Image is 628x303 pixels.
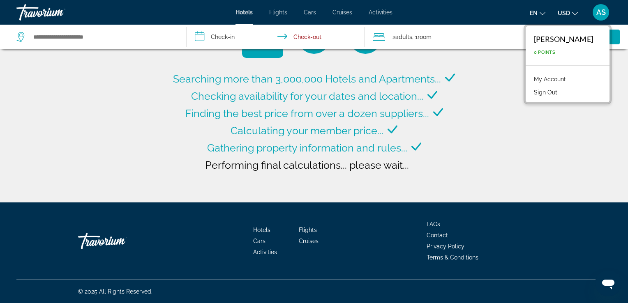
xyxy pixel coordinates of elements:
span: © 2025 All Rights Reserved. [78,288,152,295]
span: Adults [395,34,412,40]
span: Checking availability for your dates and location... [191,90,423,102]
a: Hotels [235,9,253,16]
span: Room [418,34,432,40]
span: Gathering property information and rules... [207,142,407,154]
button: Sign Out [530,87,561,98]
span: en [530,10,538,16]
a: Hotels [253,227,270,233]
a: Contact [427,232,448,239]
span: Performing final calculations... please wait... [205,159,409,171]
span: USD [558,10,570,16]
button: Change language [530,7,545,19]
a: Cruises [299,238,319,244]
span: 2 [392,31,412,43]
a: Terms & Conditions [427,254,478,261]
span: Calculating your member price... [231,124,383,137]
span: , 1 [412,31,432,43]
button: Travelers: 2 adults, 0 children [365,25,535,49]
a: Cruises [332,9,352,16]
button: Change currency [558,7,578,19]
a: Flights [269,9,287,16]
span: Finding the best price from over a dozen suppliers... [185,107,429,119]
span: Searching more than 3,000,000 Hotels and Apartments... [173,73,441,85]
a: Cars [253,238,266,244]
a: Cars [304,9,316,16]
a: My Account [530,74,570,85]
div: [PERSON_NAME] [534,34,593,44]
a: Privacy Policy [427,243,464,250]
span: 0 Points [534,50,555,55]
button: Check in and out dates [187,25,365,49]
a: Travorium [78,229,160,253]
a: Flights [299,227,317,233]
a: FAQs [427,221,440,227]
a: Activities [253,249,277,255]
button: User Menu [590,4,612,21]
a: Activities [369,9,392,16]
a: Travorium [16,2,99,23]
span: AS [596,8,606,16]
iframe: Bouton de lancement de la fenêtre de messagerie [595,270,621,296]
